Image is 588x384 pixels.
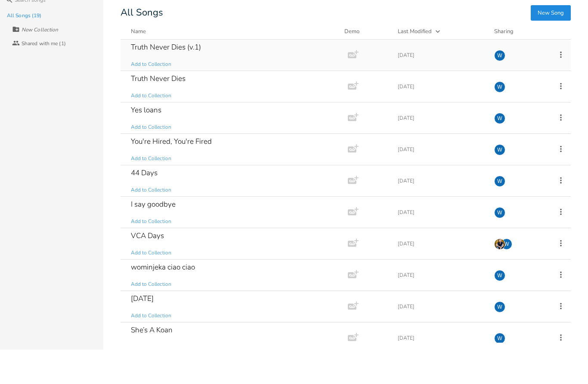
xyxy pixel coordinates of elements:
div: William Federico [494,242,505,253]
div: Yes loans [131,141,161,148]
div: [DATE] [398,118,484,124]
div: [DATE] [398,370,484,375]
div: [DATE] [131,329,154,337]
div: William Federico [494,179,505,190]
img: William Federico [494,273,505,284]
span: Add to Collection [131,127,171,134]
div: She’s A Koan [131,361,173,368]
div: William Federico [494,147,505,158]
div: All Songs [121,43,571,51]
div: [DATE] [398,276,484,281]
div: wominjeka ciao ciao [131,298,195,305]
span: Add to Collection [131,95,171,102]
span: Add to Collection [131,315,171,322]
div: [DATE] [398,181,484,186]
div: You're Hired, You're Fired [131,172,212,180]
button: New Song [531,40,571,55]
div: [DATE] [398,213,484,218]
a: Library [456,11,474,18]
div: [DATE] [398,244,484,249]
button: Name [131,62,334,70]
div: All Songs (19) [7,47,41,53]
span: Add to Collection [131,347,171,354]
div: Last Modified [398,62,432,70]
div: William Federico [494,84,505,96]
span: Add to Collection [131,221,171,228]
span: Add to Collection [131,158,171,165]
div: William Federico [494,116,505,127]
div: William Federico [494,336,505,347]
div: Truth Never Dies [131,109,186,117]
div: [DATE] [398,338,484,344]
div: VCA Days [131,266,164,274]
div: Truth Never Dies (v.1) [131,78,201,85]
div: 44 Days [131,204,158,211]
div: Demo [344,62,387,70]
span: Add to Collection [131,189,171,197]
span: Add to Collection [131,284,171,291]
a: Community [492,11,523,18]
div: [DATE] [398,87,484,92]
div: William Federico [494,210,505,221]
div: William Federico [501,273,512,284]
button: W [560,6,581,19]
div: New Collection [22,62,58,67]
div: Name [131,62,146,70]
div: [DATE] [398,150,484,155]
button: Last Modified [398,62,484,70]
div: Sharing [494,62,546,70]
div: William Federico [560,6,573,19]
span: Add to Collection [131,252,171,260]
div: I say goodbye [131,235,176,242]
div: William Federico [494,304,505,316]
div: William Federico [494,367,505,378]
div: Shared with me (1) [22,75,66,81]
div: [DATE] [398,307,484,312]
